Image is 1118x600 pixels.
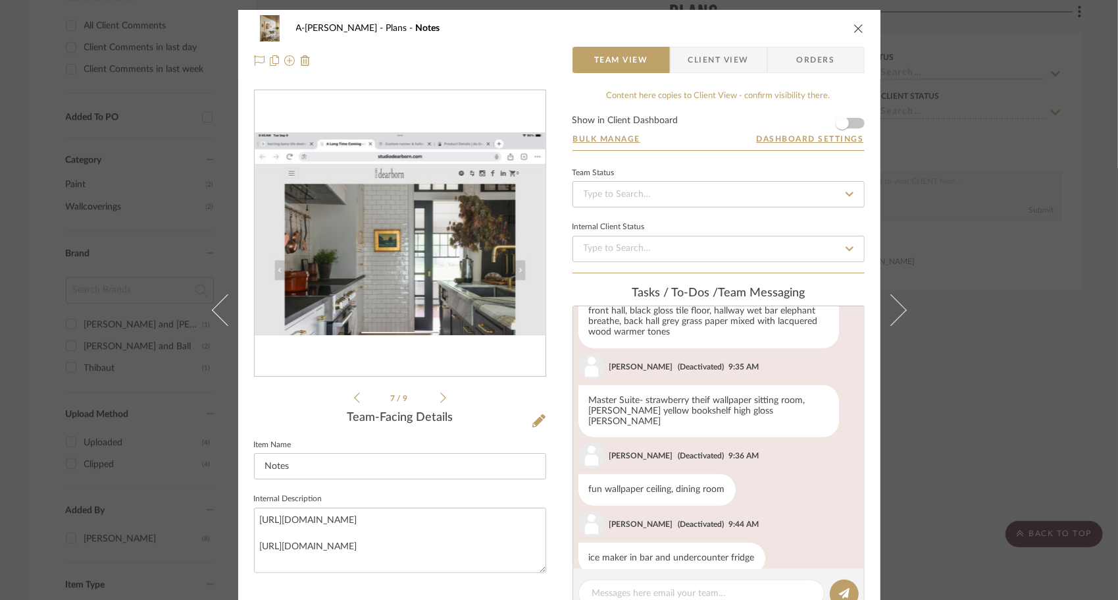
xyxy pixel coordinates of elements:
[397,395,403,402] span: /
[578,285,839,348] div: Cooler look- windborne high gloss trim, elephants breathe front hall, black gloss tile floor, hal...
[296,24,386,33] span: A-[PERSON_NAME]
[255,132,546,335] img: 360efe95-bbf8-4029-bfd7-ef074b0ad9f4_436x436.jpg
[416,24,440,33] span: Notes
[729,518,759,530] div: 9:44 AM
[403,395,409,402] span: 9
[254,411,546,425] div: Team-Facing Details
[572,133,642,145] button: Bulk Manage
[678,361,724,373] div: (Deactivated)
[578,543,765,574] div: ice maker in bar and undercounter fridge
[578,474,736,506] div: fun wallpaper ceiling, dining room
[572,236,865,262] input: Type to Search…
[756,133,865,145] button: Dashboard Settings
[853,22,865,34] button: close
[572,170,615,177] div: Team Status
[632,287,718,299] span: Tasks / To-Dos /
[609,361,673,373] div: [PERSON_NAME]
[609,518,673,530] div: [PERSON_NAME]
[578,511,605,537] img: user_avatar.png
[782,47,850,73] span: Orders
[572,90,865,103] div: Content here copies to Client View - confirm visibility there.
[729,361,759,373] div: 9:35 AM
[609,450,673,462] div: [PERSON_NAME]
[300,55,311,66] img: Remove from project
[254,496,322,503] label: Internal Description
[729,450,759,462] div: 9:36 AM
[255,91,546,377] div: 6
[386,24,416,33] span: Plans
[578,354,605,380] img: user_avatar.png
[678,450,724,462] div: (Deactivated)
[678,518,724,530] div: (Deactivated)
[390,395,397,402] span: 7
[572,286,865,301] div: team Messaging
[572,224,645,231] div: Internal Client Status
[254,453,546,479] input: Enter Item Name
[254,442,292,449] label: Item Name
[688,47,749,73] span: Client View
[254,15,286,41] img: e0b3d2d5-6538-45cb-b493-549fa636e486_48x40.jpg
[572,181,865,207] input: Type to Search…
[578,385,839,438] div: Master Suite- strawberry theif wallpaper sitting room, [PERSON_NAME] yellow bookshelf high gloss ...
[594,47,648,73] span: Team View
[578,443,605,469] img: user_avatar.png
